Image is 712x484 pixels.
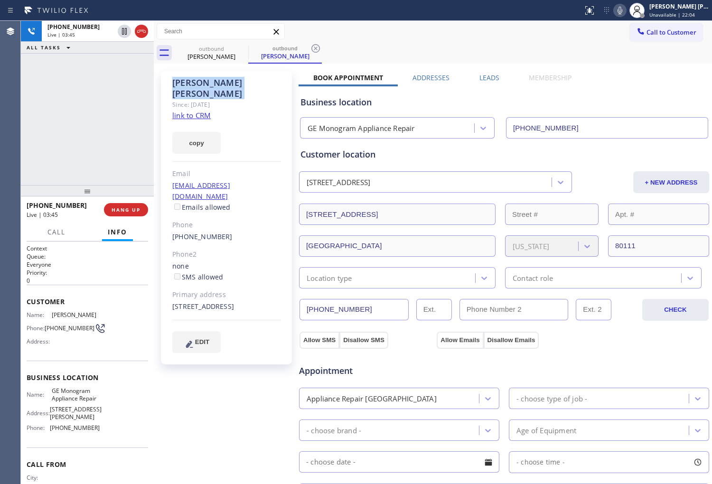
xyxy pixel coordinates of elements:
[172,181,230,201] a: [EMAIL_ADDRESS][DOMAIN_NAME]
[339,332,388,349] button: Disallow SMS
[630,23,703,41] button: Call to Customer
[649,2,709,10] div: [PERSON_NAME] [PERSON_NAME]
[27,44,61,51] span: ALL TASKS
[27,373,148,382] span: Business location
[27,410,50,417] span: Address:
[479,73,499,82] label: Leads
[27,424,50,431] span: Phone:
[102,223,133,242] button: Info
[172,111,211,120] a: link to CRM
[27,277,148,285] p: 0
[50,424,100,431] span: [PHONE_NUMBER]
[27,297,148,306] span: Customer
[176,45,247,52] div: outbound
[135,25,148,38] button: Hang up
[249,52,321,60] div: [PERSON_NAME]
[27,201,87,210] span: [PHONE_NUMBER]
[576,299,611,320] input: Ext. 2
[513,272,553,283] div: Contact role
[21,42,80,53] button: ALL TASKS
[437,332,483,349] button: Allow Emails
[172,77,281,99] div: [PERSON_NAME] [PERSON_NAME]
[300,96,708,109] div: Business location
[52,387,99,402] span: GE Monogram Appliance Repair
[42,223,71,242] button: Call
[516,457,565,466] span: - choose time -
[176,52,247,61] div: [PERSON_NAME]
[613,4,627,17] button: Mute
[172,289,281,300] div: Primary address
[529,73,571,82] label: Membership
[52,311,99,318] span: [PERSON_NAME]
[27,460,148,469] span: Call From
[412,73,450,82] label: Addresses
[307,393,437,404] div: Appliance Repair [GEOGRAPHIC_DATA]
[27,244,148,252] h1: Context
[27,474,52,481] span: City:
[299,235,496,257] input: City
[299,204,496,225] input: Address
[505,204,599,225] input: Street #
[300,299,409,320] input: Phone Number
[172,301,281,312] div: [STREET_ADDRESS]
[516,393,587,404] div: - choose type of job -
[172,272,223,281] label: SMS allowed
[459,299,569,320] input: Phone Number 2
[300,148,708,161] div: Customer location
[642,299,709,321] button: CHECK
[249,42,321,63] div: Fred Tomasino
[118,25,131,38] button: Hold Customer
[299,364,434,377] span: Appointment
[506,117,708,139] input: Phone Number
[47,31,75,38] span: Live | 03:45
[172,203,231,212] label: Emails allowed
[157,24,284,39] input: Search
[47,228,66,236] span: Call
[27,261,148,269] p: Everyone
[50,406,102,420] span: [STREET_ADDRESS][PERSON_NAME]
[646,28,696,37] span: Call to Customer
[195,338,209,345] span: EDIT
[104,203,148,216] button: HANG UP
[300,332,339,349] button: Allow SMS
[112,206,141,213] span: HANG UP
[27,338,52,345] span: Address:
[172,331,221,353] button: EDIT
[172,220,281,231] div: Phone
[633,171,709,193] button: + NEW ADDRESS
[172,232,233,241] a: [PHONE_NUMBER]
[108,228,127,236] span: Info
[299,451,499,473] input: - choose date -
[608,235,709,257] input: ZIP
[307,272,352,283] div: Location type
[608,204,709,225] input: Apt. #
[174,204,180,210] input: Emails allowed
[174,273,180,279] input: SMS allowed
[649,11,695,18] span: Unavailable | 22:04
[516,425,576,436] div: Age of Equipment
[307,425,361,436] div: - choose brand -
[27,325,45,332] span: Phone:
[416,299,452,320] input: Ext.
[27,311,52,318] span: Name:
[176,42,247,64] div: Fred Tomasino
[307,177,370,188] div: [STREET_ADDRESS]
[172,249,281,260] div: Phone2
[27,391,52,398] span: Name:
[249,45,321,52] div: outbound
[27,252,148,261] h2: Queue:
[308,123,415,134] div: GE Monogram Appliance Repair
[47,23,100,31] span: [PHONE_NUMBER]
[45,325,94,332] span: [PHONE_NUMBER]
[313,73,383,82] label: Book Appointment
[172,99,281,110] div: Since: [DATE]
[27,211,58,219] span: Live | 03:45
[172,261,281,283] div: none
[27,269,148,277] h2: Priority:
[172,132,221,154] button: copy
[172,168,281,179] div: Email
[484,332,539,349] button: Disallow Emails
